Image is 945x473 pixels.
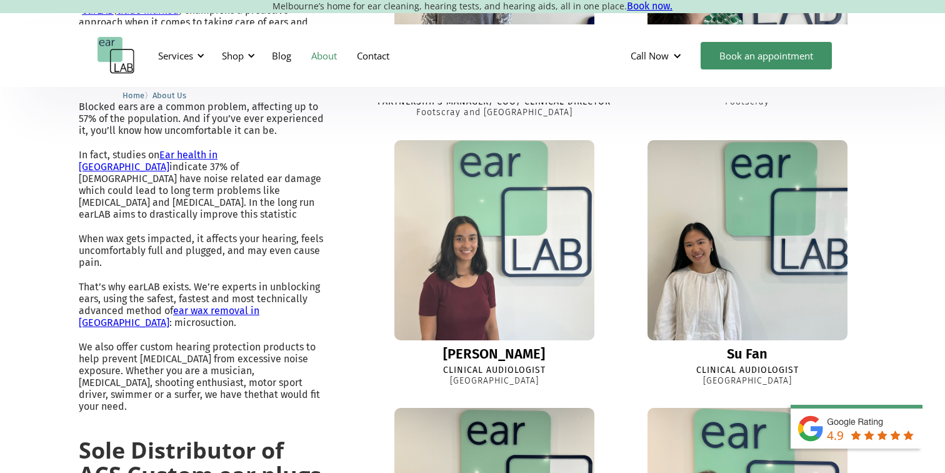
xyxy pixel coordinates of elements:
[629,140,866,387] a: Su FanSu FanClinical Audiologist[GEOGRAPHIC_DATA]
[151,37,208,74] div: Services
[621,37,694,74] div: Call Now
[416,108,572,118] div: Footscray and [GEOGRAPHIC_DATA]
[214,37,259,74] div: Shop
[647,140,847,340] img: Su Fan
[97,37,135,74] a: home
[701,42,832,69] a: Book an appointment
[79,149,217,173] a: Ear health in [GEOGRAPHIC_DATA]
[696,365,799,376] div: Clinical Audiologist
[122,89,144,101] a: Home
[443,347,545,362] div: [PERSON_NAME]
[222,49,244,62] div: Shop
[158,49,193,62] div: Services
[631,49,669,62] div: Call Now
[152,89,186,101] a: About Us
[376,140,613,387] a: Ella[PERSON_NAME]Clinical Audiologist[GEOGRAPHIC_DATA]
[262,38,301,74] a: Blog
[443,365,546,376] div: Clinical Audiologist
[384,130,604,350] img: Ella
[450,376,539,387] div: [GEOGRAPHIC_DATA]
[122,91,144,100] span: Home
[122,89,152,102] li: 〉
[347,38,399,74] a: Contact
[301,38,347,74] a: About
[727,347,767,362] div: Su Fan
[79,305,259,328] a: ear wax removal in [GEOGRAPHIC_DATA]
[152,91,186,100] span: About Us
[703,376,792,387] div: [GEOGRAPHIC_DATA]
